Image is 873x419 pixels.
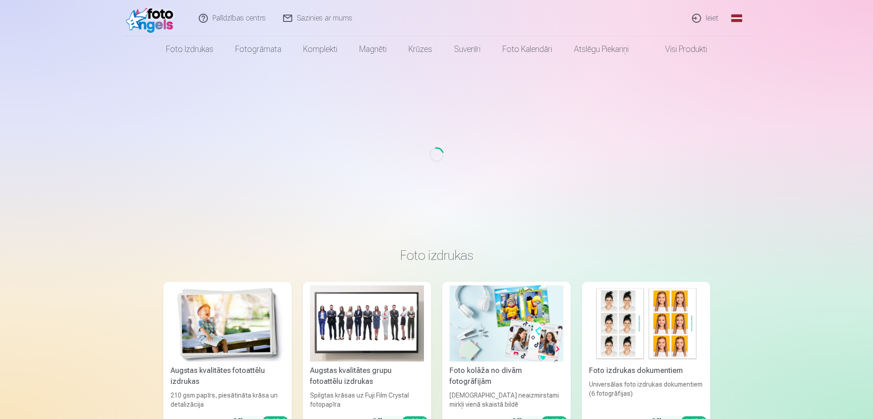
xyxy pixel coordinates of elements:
img: Foto izdrukas dokumentiem [589,285,703,362]
a: Foto kalendāri [491,36,563,62]
img: Augstas kvalitātes fotoattēlu izdrukas [170,285,284,362]
img: /fa1 [126,4,178,33]
div: Spilgtas krāsas uz Fuji Film Crystal fotopapīra [306,391,428,409]
img: Augstas kvalitātes grupu fotoattēlu izdrukas [310,285,424,362]
div: Foto kolāža no divām fotogrāfijām [446,365,567,387]
h3: Foto izdrukas [170,247,703,264]
img: Foto kolāža no divām fotogrāfijām [449,285,563,362]
div: Universālas foto izdrukas dokumentiem (6 fotogrāfijas) [585,380,707,409]
a: Fotogrāmata [224,36,292,62]
div: Foto izdrukas dokumentiem [585,365,707,376]
a: Foto izdrukas [155,36,224,62]
a: Krūzes [398,36,443,62]
div: Augstas kvalitātes grupu fotoattēlu izdrukas [306,365,428,387]
a: Atslēgu piekariņi [563,36,640,62]
div: [DEMOGRAPHIC_DATA] neaizmirstami mirkļi vienā skaistā bildē [446,391,567,409]
a: Magnēti [348,36,398,62]
a: Komplekti [292,36,348,62]
a: Visi produkti [640,36,718,62]
a: Suvenīri [443,36,491,62]
div: Augstas kvalitātes fotoattēlu izdrukas [167,365,288,387]
div: 210 gsm papīrs, piesātināta krāsa un detalizācija [167,391,288,409]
